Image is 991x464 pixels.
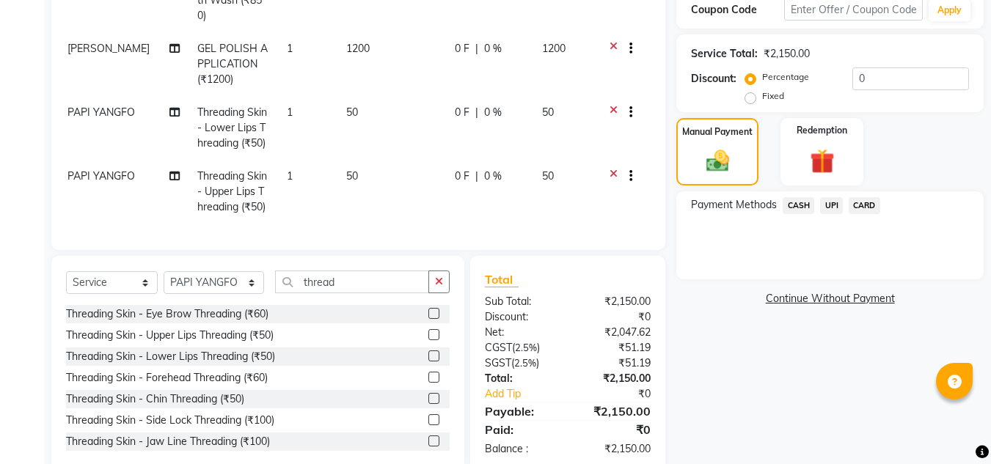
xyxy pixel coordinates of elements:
div: Net: [474,325,568,340]
span: UPI [820,197,843,214]
span: 2.5% [514,357,536,369]
img: _cash.svg [699,147,736,174]
div: Discount: [691,71,736,86]
span: Total [485,272,519,287]
div: Threading Skin - Forehead Threading (₹60) [66,370,268,386]
label: Redemption [797,124,847,137]
span: 50 [346,169,358,183]
span: 1200 [542,42,566,55]
span: 0 F [455,41,469,56]
div: Discount: [474,309,568,325]
a: Continue Without Payment [679,291,981,306]
span: 1 [287,169,293,183]
span: 0 F [455,105,469,120]
div: ₹2,150.00 [764,46,810,62]
div: Threading Skin - Chin Threading (₹50) [66,391,244,407]
div: ₹2,047.62 [568,325,662,340]
span: 2.5% [515,342,537,353]
span: Payment Methods [691,197,777,213]
div: ( ) [474,340,568,356]
div: ₹0 [568,421,662,438]
span: 1 [287,106,293,119]
a: Add Tip [474,386,583,402]
span: Threading Skin - Lower Lips Threading (₹50) [197,106,267,150]
span: PAPI YANGFO [67,169,135,183]
label: Manual Payment [682,125,753,139]
span: | [475,169,478,184]
span: 0 % [484,41,502,56]
div: ₹2,150.00 [568,402,662,420]
div: ₹0 [584,386,662,402]
div: ₹2,150.00 [568,441,662,457]
label: Percentage [762,70,809,84]
span: 50 [542,106,554,119]
div: Balance : [474,441,568,457]
span: 0 % [484,105,502,120]
span: 1200 [346,42,370,55]
div: Sub Total: [474,294,568,309]
div: ( ) [474,356,568,371]
span: 50 [542,169,554,183]
div: ₹0 [568,309,662,325]
div: ₹51.19 [568,340,662,356]
span: CARD [849,197,880,214]
span: GEL POLISH APPLICATION (₹1200) [197,42,268,86]
span: CASH [783,197,814,214]
div: Threading Skin - Jaw Line Threading (₹100) [66,434,270,449]
span: CGST [485,341,512,354]
span: Threading Skin - Upper Lips Threading (₹50) [197,169,267,213]
span: 0 F [455,169,469,184]
div: Payable: [474,402,568,420]
div: Service Total: [691,46,758,62]
img: _gift.svg [802,146,842,176]
span: 1 [287,42,293,55]
div: ₹2,150.00 [568,294,662,309]
div: Threading Skin - Upper Lips Threading (₹50) [66,328,274,343]
span: | [475,105,478,120]
div: ₹51.19 [568,356,662,371]
span: 50 [346,106,358,119]
span: | [475,41,478,56]
div: ₹2,150.00 [568,371,662,386]
span: 0 % [484,169,502,184]
input: Search or Scan [275,270,429,293]
div: Total: [474,371,568,386]
label: Fixed [762,89,784,103]
div: Paid: [474,421,568,438]
span: [PERSON_NAME] [67,42,150,55]
span: SGST [485,356,511,369]
div: Threading Skin - Side Lock Threading (₹100) [66,413,274,428]
div: Threading Skin - Eye Brow Threading (₹60) [66,306,268,322]
div: Coupon Code [691,2,783,18]
span: PAPI YANGFO [67,106,135,119]
div: Threading Skin - Lower Lips Threading (₹50) [66,349,275,364]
